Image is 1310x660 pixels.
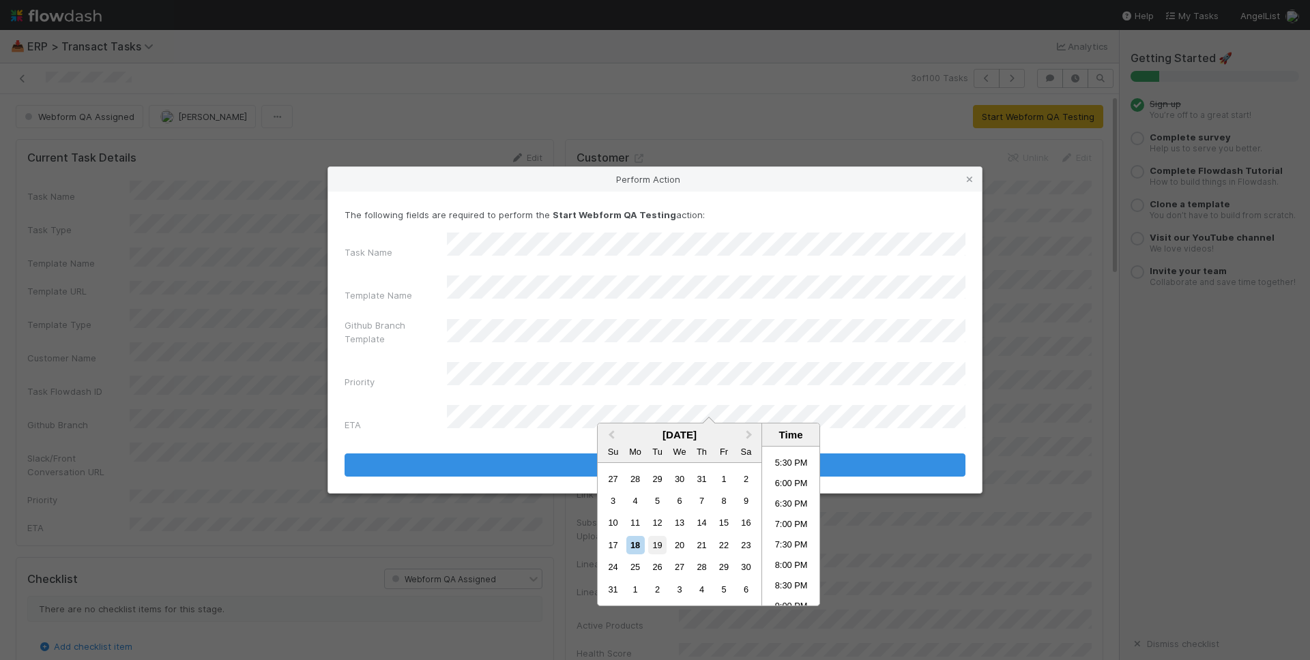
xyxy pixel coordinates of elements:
div: Perform Action [328,167,982,192]
div: Choose Friday, August 8th, 2025 [714,492,733,510]
div: Choose Saturday, August 9th, 2025 [737,492,755,510]
div: Choose Sunday, August 24th, 2025 [604,558,622,576]
div: Choose Tuesday, July 29th, 2025 [648,470,667,488]
div: Choose Sunday, August 10th, 2025 [604,513,622,532]
div: Choose Monday, August 4th, 2025 [626,492,645,510]
button: Previous Month [599,425,621,447]
div: Choose Saturday, August 23rd, 2025 [737,536,755,554]
div: Choose Sunday, July 27th, 2025 [604,470,622,488]
div: Choose Thursday, August 7th, 2025 [693,492,711,510]
div: Wednesday [670,442,688,461]
div: Friday [714,442,733,461]
div: Choose Saturday, September 6th, 2025 [737,580,755,599]
label: Github Branch Template [345,318,447,346]
li: 7:00 PM [762,515,820,536]
div: Choose Tuesday, August 19th, 2025 [648,536,667,554]
div: Month August, 2025 [602,468,757,601]
div: Choose Friday, August 15th, 2025 [714,513,733,532]
label: ETA [345,418,361,432]
li: 8:30 PM [762,577,820,597]
div: Choose Wednesday, August 6th, 2025 [670,492,688,510]
li: 5:30 PM [762,454,820,475]
div: Choose Friday, August 29th, 2025 [714,558,733,576]
label: Priority [345,375,375,389]
div: Choose Tuesday, August 26th, 2025 [648,558,667,576]
div: Choose Wednesday, August 13th, 2025 [670,513,688,532]
div: Choose Monday, August 25th, 2025 [626,558,645,576]
div: Tuesday [648,442,667,461]
div: Choose Saturday, August 2nd, 2025 [737,470,755,488]
li: 7:30 PM [762,536,820,556]
label: Template Name [345,288,412,302]
li: 9:00 PM [762,597,820,618]
div: Choose Saturday, August 30th, 2025 [737,558,755,576]
div: Choose Friday, August 22nd, 2025 [714,536,733,554]
div: Choose Wednesday, August 27th, 2025 [670,558,688,576]
div: Choose Date and Time [597,423,820,606]
li: 8:00 PM [762,556,820,577]
li: 6:00 PM [762,475,820,495]
div: Saturday [737,442,755,461]
div: Choose Saturday, August 16th, 2025 [737,513,755,532]
div: Thursday [693,442,711,461]
div: Choose Sunday, August 31st, 2025 [604,580,622,599]
button: Start Webform QA Testing [345,453,965,477]
div: Choose Friday, August 1st, 2025 [714,470,733,488]
p: The following fields are required to perform the action: [345,208,965,222]
div: Choose Tuesday, August 12th, 2025 [648,513,667,532]
ul: Time [762,447,820,605]
div: Choose Thursday, September 4th, 2025 [693,580,711,599]
div: Time [766,429,816,440]
div: Choose Tuesday, September 2nd, 2025 [648,580,667,599]
div: Choose Tuesday, August 5th, 2025 [648,492,667,510]
div: Choose Sunday, August 17th, 2025 [604,536,622,554]
div: Choose Wednesday, July 30th, 2025 [670,470,688,488]
div: Choose Thursday, August 21st, 2025 [693,536,711,554]
div: Choose Wednesday, September 3rd, 2025 [670,580,688,599]
div: Choose Monday, August 11th, 2025 [626,513,645,532]
label: Task Name [345,245,392,259]
button: Next Month [740,425,761,447]
div: Monday [626,442,645,461]
div: Choose Wednesday, August 20th, 2025 [670,536,688,554]
div: Sunday [604,442,622,461]
div: Choose Monday, August 18th, 2025 [626,536,645,554]
li: 6:30 PM [762,495,820,515]
div: Choose Sunday, August 3rd, 2025 [604,492,622,510]
div: [DATE] [598,429,761,440]
div: Choose Thursday, July 31st, 2025 [693,470,711,488]
strong: Start Webform QA Testing [553,209,676,220]
div: Choose Monday, September 1st, 2025 [626,580,645,599]
div: Choose Thursday, August 28th, 2025 [693,558,711,576]
div: Choose Friday, September 5th, 2025 [714,580,733,599]
div: Choose Monday, July 28th, 2025 [626,470,645,488]
div: Choose Thursday, August 14th, 2025 [693,513,711,532]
